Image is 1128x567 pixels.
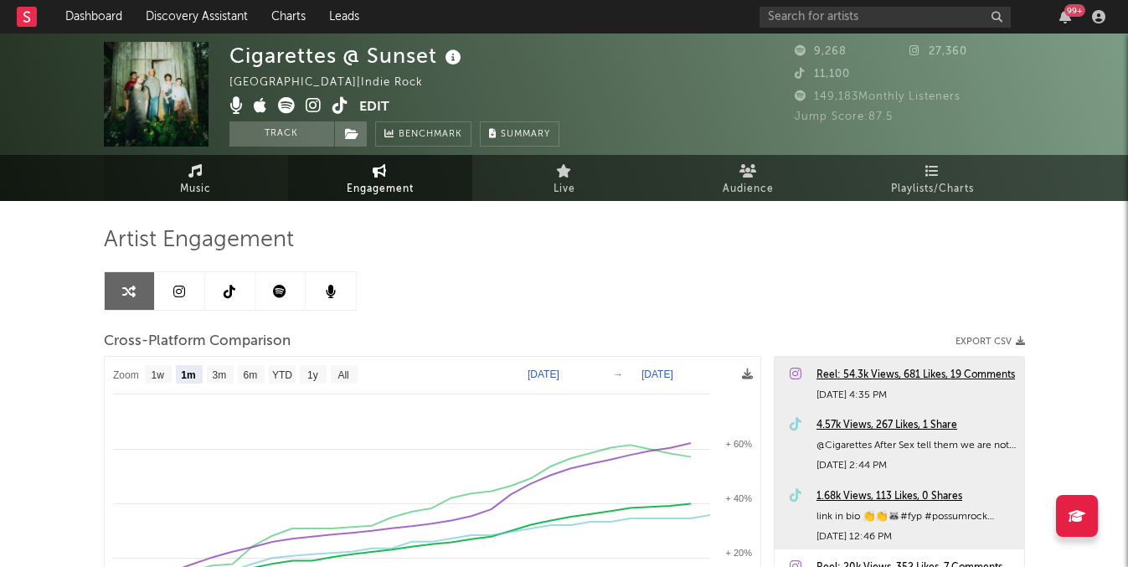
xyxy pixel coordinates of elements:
text: + 40% [725,493,752,503]
text: [DATE] [641,369,673,380]
a: Reel: 54.3k Views, 681 Likes, 19 Comments [816,365,1016,385]
a: Live [472,155,657,201]
a: Engagement [288,155,472,201]
span: Summary [501,130,550,139]
span: Artist Engagement [104,230,294,250]
button: Track [229,121,334,147]
text: Zoom [113,369,139,381]
span: Jump Score: 87.5 [795,111,893,122]
input: Search for artists [760,7,1011,28]
div: link in bio 👏👏🦝#fyp #possumrock #tshirts [816,507,1016,527]
span: 149,183 Monthly Listeners [795,91,961,102]
a: Playlists/Charts [841,155,1025,201]
text: → [613,369,623,380]
text: 6m [243,369,257,381]
a: Music [104,155,288,201]
a: 4.57k Views, 267 Likes, 1 Share [816,415,1016,436]
text: All [337,369,348,381]
button: 99+ [1059,10,1071,23]
div: [DATE] 2:44 PM [816,456,1016,476]
text: 3m [212,369,226,381]
span: Benchmark [399,125,462,145]
span: Playlists/Charts [891,179,974,199]
div: [DATE] 12:46 PM [816,527,1016,547]
a: Audience [657,155,841,201]
div: 99 + [1064,4,1085,17]
button: Edit [359,97,389,118]
span: Cross-Platform Comparison [104,332,291,352]
text: [DATE] [528,369,559,380]
text: 1m [181,369,195,381]
text: + 60% [725,439,752,449]
button: Summary [480,121,559,147]
div: [DATE] 4:35 PM [816,385,1016,405]
span: Live [554,179,575,199]
div: [GEOGRAPHIC_DATA] | Indie Rock [229,73,442,93]
div: Cigarettes @ Sunset [229,42,466,70]
span: 11,100 [795,69,850,80]
text: 1y [307,369,318,381]
span: Audience [723,179,774,199]
a: Benchmark [375,121,471,147]
span: 27,360 [909,46,967,57]
span: 9,268 [795,46,847,57]
text: YTD [271,369,291,381]
text: + 20% [725,548,752,558]
a: 1.68k Views, 113 Likes, 0 Shares [816,487,1016,507]
span: Engagement [347,179,414,199]
button: Export CSV [955,337,1025,347]
div: @Cigarettes After Sex tell them we are not the same #fyp #gameday #zerobaseone [816,436,1016,456]
text: 1w [151,369,164,381]
span: Music [180,179,211,199]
